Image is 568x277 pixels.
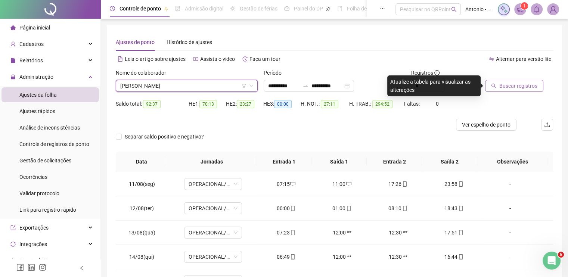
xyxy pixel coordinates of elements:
[488,253,532,261] div: -
[10,242,16,247] span: sync
[289,230,295,235] span: mobile
[189,227,238,238] span: OPERACIONAL/ADM
[189,178,238,190] span: OPERACIONAL/ADM
[167,39,212,45] span: Histórico de ajustes
[130,205,154,211] span: 12/08(ter)
[434,70,440,75] span: info-circle
[456,119,516,131] button: Ver espelho de ponto
[349,100,404,108] div: H. TRAB.:
[125,56,186,62] span: Leia o artigo sobre ajustes
[302,83,308,89] span: swap-right
[347,6,395,12] span: Folha de pagamento
[485,80,543,92] button: Buscar registros
[116,100,189,108] div: Saldo total:
[320,180,364,188] div: 11:00
[129,254,154,260] span: 14/08(qui)
[19,108,55,114] span: Ajustes rápidos
[533,6,540,13] span: bell
[10,25,16,30] span: home
[19,92,57,98] span: Ajustes da folha
[289,181,295,187] span: desktop
[128,230,155,236] span: 13/08(qua)
[175,6,180,11] span: file-done
[200,56,235,62] span: Assista o vídeo
[242,84,246,88] span: filter
[143,100,161,108] span: 92:37
[264,204,308,212] div: 00:00
[116,39,155,45] span: Ajustes de ponto
[189,251,238,262] span: OPERACIONAL/ADM
[521,2,528,10] sup: 1
[274,100,292,108] span: 00:00
[167,152,256,172] th: Jornadas
[19,125,80,131] span: Análise de inconsistências
[436,101,439,107] span: 0
[451,7,457,12] span: search
[337,6,342,11] span: book
[488,180,532,188] div: -
[294,6,323,12] span: Painel do DP
[16,264,24,271] span: facebook
[226,100,263,108] div: HE 2:
[189,100,226,108] div: HE 1:
[185,6,223,12] span: Admissão digital
[10,74,16,80] span: lock
[345,206,351,211] span: mobile
[496,56,551,62] span: Alternar para versão lite
[120,80,253,91] span: DJALMA DA SILVA
[284,6,289,11] span: dashboard
[19,258,49,264] span: Agente de IA
[302,83,308,89] span: to
[39,264,46,271] span: instagram
[118,56,123,62] span: file-text
[326,7,330,11] span: pushpin
[489,56,494,62] span: swap
[19,190,59,196] span: Validar protocolo
[189,203,238,214] span: OPERACIONAL/ADM
[237,100,254,108] span: 23:27
[465,5,493,13] span: Antonio - PERBRAS
[19,25,50,31] span: Página inicial
[411,69,440,77] span: Registros
[19,141,89,147] span: Controle de registros de ponto
[432,180,476,188] div: 23:58
[242,56,248,62] span: history
[457,181,463,187] span: mobile
[380,6,385,11] span: ellipsis
[401,181,407,187] span: mobile
[249,84,254,88] span: down
[372,100,392,108] span: 294:52
[10,41,16,47] span: user-add
[517,6,524,13] span: notification
[10,225,16,230] span: export
[558,252,564,258] span: 6
[483,158,541,166] span: Observações
[401,206,407,211] span: mobile
[311,152,367,172] th: Saída 1
[19,41,44,47] span: Cadastros
[19,174,47,180] span: Ocorrências
[491,83,496,88] span: search
[345,181,351,187] span: desktop
[321,100,338,108] span: 27:11
[289,206,295,211] span: mobile
[10,58,16,63] span: file
[289,254,295,259] span: mobile
[256,152,311,172] th: Entrada 1
[422,152,477,172] th: Saída 2
[301,100,349,108] div: H. NOT.:
[264,69,286,77] label: Período
[499,82,537,90] span: Buscar registros
[264,253,308,261] div: 06:49
[164,7,168,11] span: pushpin
[544,122,550,128] span: upload
[543,252,561,270] iframe: Intercom live chat
[457,230,463,235] span: mobile
[432,253,476,261] div: 16:44
[193,56,198,62] span: youtube
[457,254,463,259] span: mobile
[387,75,481,96] div: Atualize a tabela para visualizar as alterações
[432,228,476,237] div: 17:51
[249,56,280,62] span: Faça um tour
[129,181,155,187] span: 11/08(seg)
